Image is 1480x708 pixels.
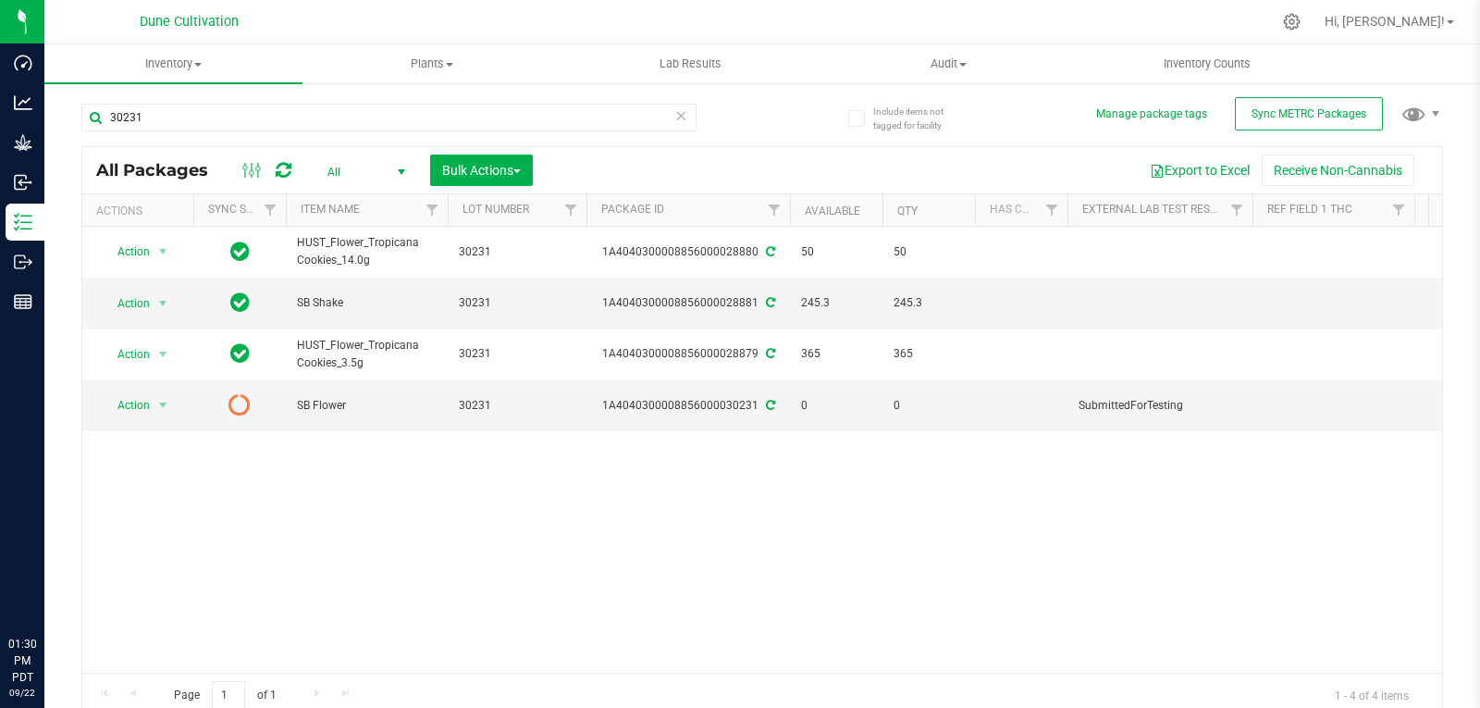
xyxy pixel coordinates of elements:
[635,56,746,72] span: Lab Results
[14,213,32,231] inline-svg: Inventory
[44,44,302,83] a: Inventory
[801,294,871,312] span: 245.3
[801,397,871,415] span: 0
[1262,155,1414,186] button: Receive Non-Cannabis
[801,243,871,261] span: 50
[101,392,151,418] span: Action
[1325,14,1445,29] span: Hi, [PERSON_NAME]!
[801,345,871,363] span: 365
[44,56,302,72] span: Inventory
[230,239,250,265] span: In Sync
[297,294,437,312] span: SB Shake
[301,203,360,216] a: Item Name
[430,155,533,186] button: Bulk Actions
[459,243,575,261] span: 30231
[894,345,964,363] span: 365
[1082,203,1227,216] a: External Lab Test Result
[152,392,175,418] span: select
[14,133,32,152] inline-svg: Grow
[674,104,687,128] span: Clear
[1235,97,1383,130] button: Sync METRC Packages
[152,291,175,317] span: select
[975,194,1067,227] th: Has COA
[1222,194,1252,226] a: Filter
[230,341,250,366] span: In Sync
[759,194,790,226] a: Filter
[1139,56,1276,72] span: Inventory Counts
[140,14,239,30] span: Dune Cultivation
[228,392,251,418] span: Pending Sync
[561,44,820,83] a: Lab Results
[208,203,279,216] a: Sync Status
[459,397,575,415] span: 30231
[303,56,560,72] span: Plants
[230,290,250,316] span: In Sync
[1252,107,1366,120] span: Sync METRC Packages
[8,636,36,686] p: 01:30 PM PDT
[1096,106,1207,122] button: Manage package tags
[152,239,175,265] span: select
[14,173,32,192] inline-svg: Inbound
[1078,44,1336,83] a: Inventory Counts
[763,296,775,309] span: Sync from Compliance System
[763,399,775,412] span: Sync from Compliance System
[14,253,32,271] inline-svg: Outbound
[805,205,860,217] a: Available
[14,93,32,112] inline-svg: Analytics
[763,347,775,360] span: Sync from Compliance System
[152,342,175,367] span: select
[1280,13,1303,31] div: Manage settings
[14,292,32,311] inline-svg: Reports
[1079,397,1241,415] span: SubmittedForTesting
[417,194,448,226] a: Filter
[1138,155,1262,186] button: Export to Excel
[462,203,529,216] a: Lot Number
[8,686,36,700] p: 09/22
[1267,203,1352,216] a: Ref Field 1 THC
[894,397,964,415] span: 0
[601,203,664,216] a: Package ID
[297,337,437,372] span: HUST_Flower_Tropicana Cookies_3.5g
[297,397,437,415] span: SB Flower
[763,245,775,258] span: Sync from Compliance System
[442,163,521,178] span: Bulk Actions
[584,345,793,363] div: 1A4040300008856000028879
[81,104,697,131] input: Search Package ID, Item Name, SKU, Lot or Part Number...
[894,294,964,312] span: 245.3
[1384,194,1414,226] a: Filter
[897,205,918,217] a: Qty
[101,342,151,367] span: Action
[556,194,586,226] a: Filter
[459,294,575,312] span: 30231
[255,194,286,226] a: Filter
[584,397,793,415] div: 1A4040300008856000030231
[584,243,793,261] div: 1A4040300008856000028880
[584,294,793,312] div: 1A4040300008856000028881
[820,44,1078,83] a: Audit
[101,239,151,265] span: Action
[297,234,437,269] span: HUST_Flower_Tropicana Cookies_14.0g
[873,105,966,132] span: Include items not tagged for facility
[1037,194,1067,226] a: Filter
[101,291,151,317] span: Action
[96,205,186,217] div: Actions
[820,56,1077,72] span: Audit
[18,560,74,615] iframe: Resource center
[302,44,561,83] a: Plants
[894,243,964,261] span: 50
[96,160,227,180] span: All Packages
[14,54,32,72] inline-svg: Dashboard
[459,345,575,363] span: 30231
